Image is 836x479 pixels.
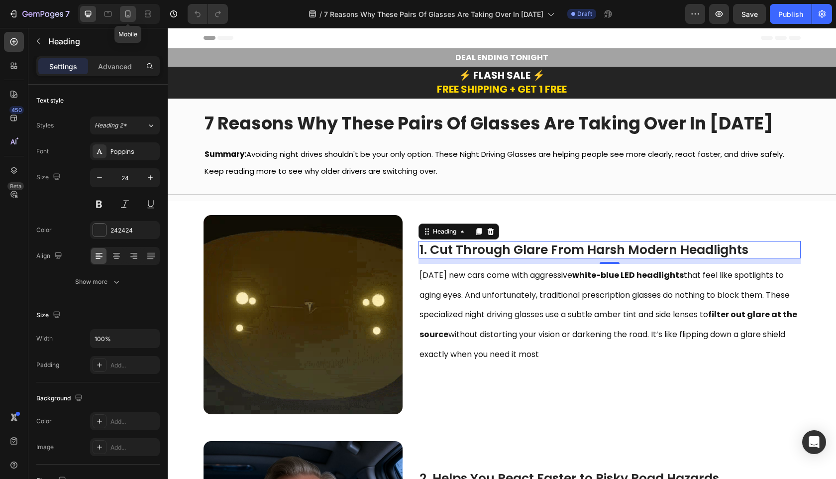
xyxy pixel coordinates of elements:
[36,334,53,343] div: Width
[48,35,156,47] p: Heading
[733,4,766,24] button: Save
[36,226,52,235] div: Color
[4,4,74,24] button: 7
[110,443,157,452] div: Add...
[110,417,157,426] div: Add...
[110,147,157,156] div: Poppins
[36,121,54,130] div: Styles
[168,28,836,479] iframe: Design area
[252,241,629,332] span: [DATE] new cars come with aggressive that feel like spotlights to aging eyes. And unfortunately, ...
[90,117,160,134] button: Heading 2*
[37,121,79,131] strong: Summary:
[741,10,758,18] span: Save
[263,199,291,208] div: Heading
[36,273,160,291] button: Show more
[91,330,159,348] input: Auto
[36,417,52,426] div: Color
[802,430,826,454] div: Open Intercom Messenger
[110,226,157,235] div: 242424
[36,392,85,405] div: Background
[36,187,235,386] img: Alt Image
[37,121,617,148] span: Avoiding night drives shouldn't be your only option. These Night Driving Glasses are helping peop...
[252,213,581,231] span: 1. Cut Through Glare From Harsh Modern Headlights
[9,106,24,114] div: 450
[319,9,322,19] span: /
[36,360,59,369] div: Padding
[110,361,157,370] div: Add...
[577,9,592,18] span: Draft
[36,309,63,322] div: Size
[324,9,543,19] span: 7 Reasons Why These Pairs Of Glasses Are Taking Over In [DATE]
[252,442,551,459] span: 2. Helps You React Faster to Risky Road Hazards
[75,277,121,287] div: Show more
[65,8,70,20] p: 7
[7,182,24,190] div: Beta
[49,61,77,72] p: Settings
[778,9,803,19] div: Publish
[36,171,63,184] div: Size
[269,54,399,68] strong: FREE SHIPPING + GET 1 FREE
[291,40,377,54] strong: ⚡ FLASH SALE ⚡
[405,241,516,253] strong: white-blue LED headlights
[36,96,64,105] div: Text style
[188,4,228,24] div: Undo/Redo
[770,4,812,24] button: Publish
[36,443,54,452] div: Image
[95,121,127,130] span: Heading 2*
[36,249,64,263] div: Align
[98,61,132,72] p: Advanced
[37,83,605,108] strong: 7 Reasons Why These Pairs Of Glasses Are Taking Over In [DATE]
[36,147,49,156] div: Font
